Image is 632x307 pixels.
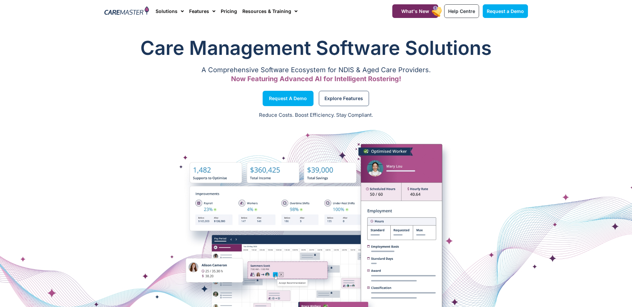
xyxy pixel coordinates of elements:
a: What's New [392,4,438,18]
img: CareMaster Logo [104,6,149,16]
h1: Care Management Software Solutions [104,35,528,61]
span: Explore Features [324,97,363,100]
a: Request a Demo [263,91,314,106]
span: Request a Demo [269,97,307,100]
span: Help Centre [448,8,475,14]
a: Help Centre [444,4,479,18]
a: Explore Features [319,91,369,106]
span: Now Featuring Advanced AI for Intelligent Rostering! [231,75,401,83]
span: Request a Demo [487,8,524,14]
p: Reduce Costs. Boost Efficiency. Stay Compliant. [4,111,628,119]
p: A Comprehensive Software Ecosystem for NDIS & Aged Care Providers. [104,68,528,72]
span: What's New [401,8,429,14]
a: Request a Demo [483,4,528,18]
